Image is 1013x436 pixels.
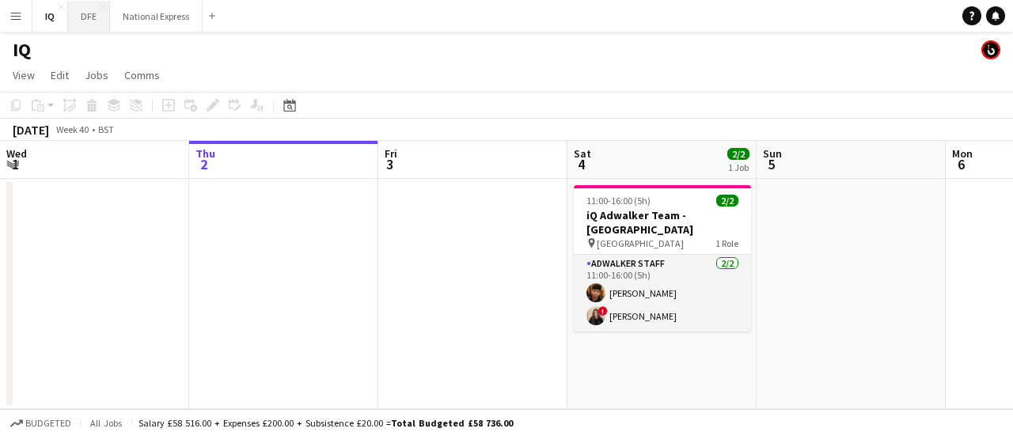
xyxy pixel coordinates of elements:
[25,418,71,429] span: Budgeted
[8,415,74,432] button: Budgeted
[597,237,684,249] span: [GEOGRAPHIC_DATA]
[586,195,651,207] span: 11:00-16:00 (5h)
[98,123,114,135] div: BST
[382,155,397,173] span: 3
[574,185,751,332] app-job-card: 11:00-16:00 (5h)2/2iQ Adwalker Team - [GEOGRAPHIC_DATA] [GEOGRAPHIC_DATA]1 RoleAdwalker Staff2/21...
[195,146,215,161] span: Thu
[6,65,41,85] a: View
[715,237,738,249] span: 1 Role
[13,38,31,62] h1: IQ
[44,65,75,85] a: Edit
[761,155,782,173] span: 5
[952,146,973,161] span: Mon
[598,306,608,316] span: !
[391,417,513,429] span: Total Budgeted £58 736.00
[4,155,27,173] span: 1
[78,65,115,85] a: Jobs
[571,155,591,173] span: 4
[763,146,782,161] span: Sun
[716,195,738,207] span: 2/2
[574,208,751,237] h3: iQ Adwalker Team - [GEOGRAPHIC_DATA]
[6,146,27,161] span: Wed
[124,68,160,82] span: Comms
[193,155,215,173] span: 2
[574,255,751,332] app-card-role: Adwalker Staff2/211:00-16:00 (5h)[PERSON_NAME]![PERSON_NAME]
[118,65,166,85] a: Comms
[138,417,513,429] div: Salary £58 516.00 + Expenses £200.00 + Subsistence £20.00 =
[87,417,125,429] span: All jobs
[13,68,35,82] span: View
[950,155,973,173] span: 6
[110,1,203,32] button: National Express
[68,1,110,32] button: DFE
[574,146,591,161] span: Sat
[32,1,68,32] button: IQ
[51,68,69,82] span: Edit
[385,146,397,161] span: Fri
[727,148,749,160] span: 2/2
[85,68,108,82] span: Jobs
[728,161,749,173] div: 1 Job
[981,40,1000,59] app-user-avatar: Tim Bodenham
[52,123,92,135] span: Week 40
[13,122,49,138] div: [DATE]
